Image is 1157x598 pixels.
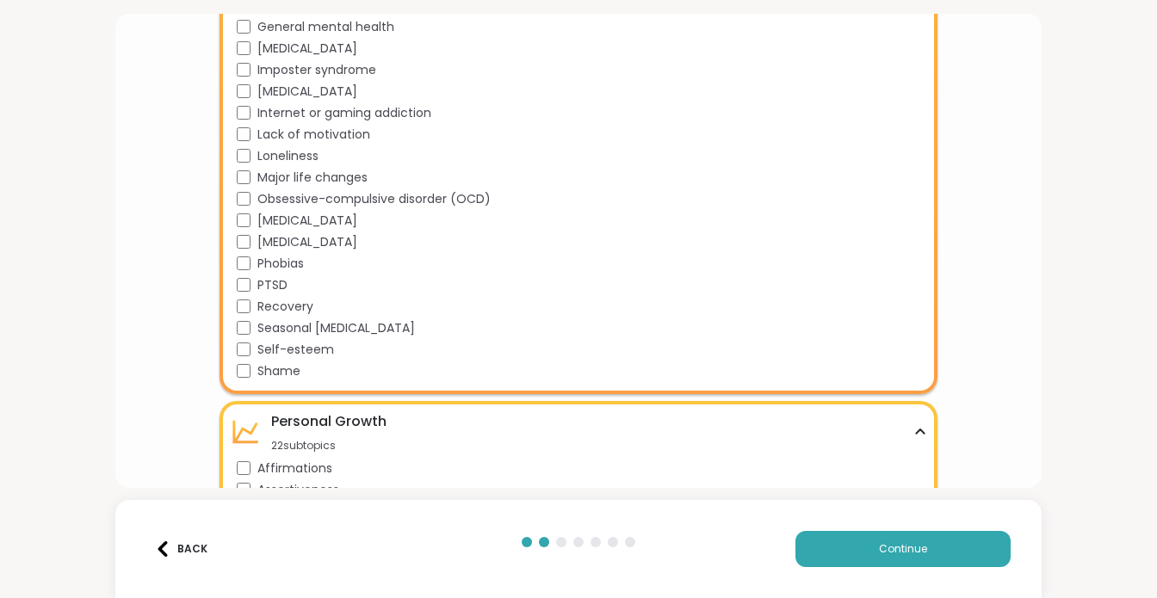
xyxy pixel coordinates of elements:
[257,18,394,36] span: General mental health
[257,169,368,187] span: Major life changes
[257,319,415,337] span: Seasonal [MEDICAL_DATA]
[257,212,357,230] span: [MEDICAL_DATA]
[795,531,1011,567] button: Continue
[146,531,215,567] button: Back
[257,362,300,380] span: Shame
[257,126,370,144] span: Lack of motivation
[155,541,207,557] div: Back
[257,341,334,359] span: Self-esteem
[257,40,357,58] span: [MEDICAL_DATA]
[257,276,288,294] span: PTSD
[257,190,491,208] span: Obsessive-compulsive disorder (OCD)
[257,459,332,478] span: Affirmations
[257,147,319,165] span: Loneliness
[257,233,357,251] span: [MEDICAL_DATA]
[257,255,304,273] span: Phobias
[879,541,927,557] span: Continue
[271,439,387,453] div: 22 subtopics
[257,61,376,79] span: Imposter syndrome
[257,83,357,101] span: [MEDICAL_DATA]
[257,481,339,499] span: Assertiveness
[271,411,387,432] div: Personal Growth
[257,104,431,122] span: Internet or gaming addiction
[257,298,313,316] span: Recovery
